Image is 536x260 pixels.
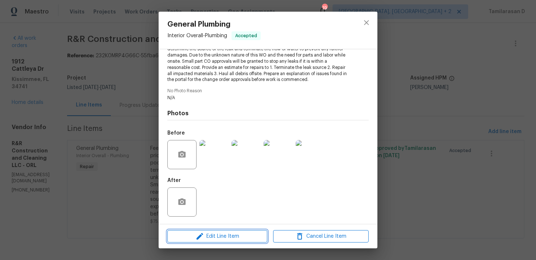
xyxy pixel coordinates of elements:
h5: After [167,178,181,183]
span: N/A [167,95,349,101]
span: Accepted [232,32,260,39]
button: Edit Line Item [167,230,267,243]
span: General Plumbing [167,20,261,28]
button: Cancel Line Item [273,230,369,243]
span: No Photo Reason [167,89,369,93]
span: Feedback received that there is a water leak on the second floor. Please prioritize this WO due t... [167,34,349,83]
span: Edit Line Item [170,232,265,241]
span: Interior Overall - Plumbing [167,33,227,38]
h4: Photos [167,110,369,117]
button: close [358,14,375,31]
div: 19 [322,4,327,12]
h5: Before [167,131,185,136]
span: Cancel Line Item [275,232,366,241]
